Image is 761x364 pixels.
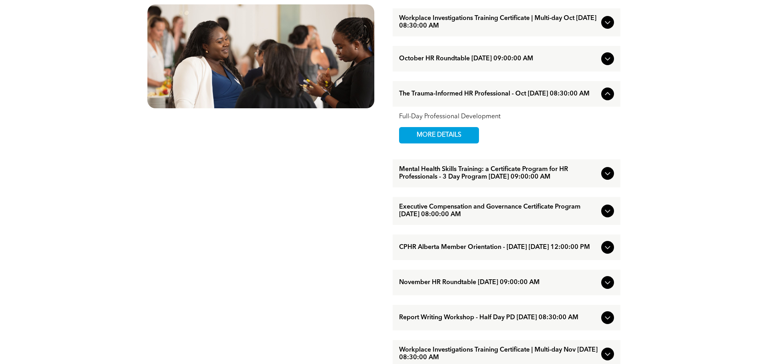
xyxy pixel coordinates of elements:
span: October HR Roundtable [DATE] 09:00:00 AM [399,55,598,63]
span: Workplace Investigations Training Certificate | Multi-day Nov [DATE] 08:30:00 AM [399,346,598,362]
span: The Trauma-Informed HR Professional - Oct [DATE] 08:30:00 AM [399,90,598,98]
span: November HR Roundtable [DATE] 09:00:00 AM [399,279,598,286]
span: Executive Compensation and Governance Certificate Program [DATE] 08:00:00 AM [399,203,598,219]
a: MORE DETAILS [399,127,479,143]
div: Full-Day Professional Development [399,113,614,121]
span: Report Writing Workshop - Half Day PD [DATE] 08:30:00 AM [399,314,598,322]
span: MORE DETAILS [407,127,471,143]
span: CPHR Alberta Member Orientation - [DATE] [DATE] 12:00:00 PM [399,244,598,251]
span: Workplace Investigations Training Certificate | Multi-day Oct [DATE] 08:30:00 AM [399,15,598,30]
span: Mental Health Skills Training: a Certificate Program for HR Professionals - 3 Day Program [DATE] ... [399,166,598,181]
